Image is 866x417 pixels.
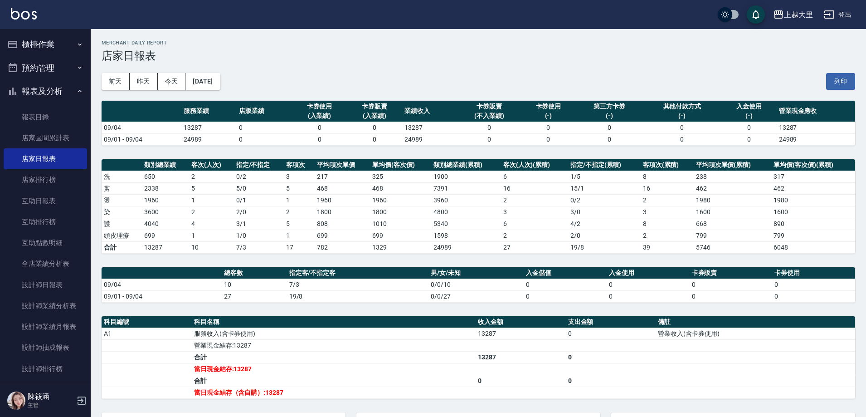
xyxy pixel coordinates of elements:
[294,102,345,111] div: 卡券使用
[476,316,566,328] th: 收入金額
[4,275,87,295] a: 設計師日報表
[641,182,694,194] td: 16
[4,56,87,80] button: 預約管理
[349,111,400,121] div: (入業績)
[402,101,457,122] th: 業績收入
[102,40,855,46] h2: Merchant Daily Report
[523,111,574,121] div: (-)
[234,159,284,171] th: 指定/不指定
[772,290,855,302] td: 0
[287,267,429,279] th: 指定客/不指定客
[234,194,284,206] td: 0 / 1
[656,316,855,328] th: 備註
[568,218,641,230] td: 4 / 2
[102,316,855,399] table: a dense table
[4,148,87,169] a: 店家日報表
[102,241,142,253] td: 合計
[607,267,690,279] th: 入金使用
[568,159,641,171] th: 指定/不指定(累積)
[501,159,568,171] th: 客次(人次)(累積)
[777,122,855,133] td: 13287
[102,159,855,254] table: a dense table
[234,182,284,194] td: 5 / 0
[294,111,345,121] div: (入業績)
[643,133,721,145] td: 0
[284,159,315,171] th: 客項次
[576,122,642,133] td: 0
[315,182,370,194] td: 468
[315,241,370,253] td: 782
[4,191,87,211] a: 互助日報表
[566,375,656,387] td: 0
[501,218,568,230] td: 6
[4,79,87,103] button: 報表及分析
[102,49,855,62] h3: 店家日報表
[641,171,694,182] td: 8
[234,171,284,182] td: 0 / 2
[431,218,501,230] td: 5340
[347,122,402,133] td: 0
[501,182,568,194] td: 16
[641,159,694,171] th: 客項次(累積)
[284,206,315,218] td: 2
[284,194,315,206] td: 1
[772,267,855,279] th: 卡券使用
[566,328,656,339] td: 0
[501,194,568,206] td: 2
[501,171,568,182] td: 6
[4,169,87,190] a: 店家排行榜
[192,351,476,363] td: 合計
[724,102,774,111] div: 入金使用
[771,171,855,182] td: 317
[690,290,773,302] td: 0
[694,206,772,218] td: 1600
[568,171,641,182] td: 1 / 5
[476,351,566,363] td: 13287
[102,230,142,241] td: 頭皮理療
[645,111,719,121] div: (-)
[181,133,237,145] td: 24989
[641,230,694,241] td: 2
[402,122,457,133] td: 13287
[292,133,347,145] td: 0
[7,392,25,410] img: Person
[102,171,142,182] td: 洗
[102,316,192,328] th: 科目編號
[185,73,220,90] button: [DATE]
[4,107,87,128] a: 報表目錄
[643,122,721,133] td: 0
[428,279,524,290] td: 0/0/10
[694,159,772,171] th: 平均項次單價(累積)
[771,182,855,194] td: 462
[142,182,189,194] td: 2338
[566,316,656,328] th: 支出金額
[181,101,237,122] th: 服務業績
[694,171,772,182] td: 238
[578,102,640,111] div: 第三方卡券
[234,241,284,253] td: 7/3
[349,102,400,111] div: 卡券販賣
[521,133,576,145] td: 0
[370,241,431,253] td: 1329
[189,194,234,206] td: 1
[777,133,855,145] td: 24989
[102,279,222,290] td: 09/04
[4,128,87,148] a: 店家區間累計表
[102,290,222,302] td: 09/01 - 09/04
[102,218,142,230] td: 護
[524,279,607,290] td: 0
[189,230,234,241] td: 1
[771,206,855,218] td: 1600
[192,387,476,398] td: 當日現金結存（含自購）:13287
[4,232,87,253] a: 互助點數明細
[431,241,501,253] td: 24989
[142,218,189,230] td: 4040
[568,182,641,194] td: 15 / 1
[771,218,855,230] td: 890
[690,279,773,290] td: 0
[820,6,855,23] button: 登出
[287,290,429,302] td: 19/8
[641,241,694,253] td: 39
[370,230,431,241] td: 699
[460,111,519,121] div: (不入業績)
